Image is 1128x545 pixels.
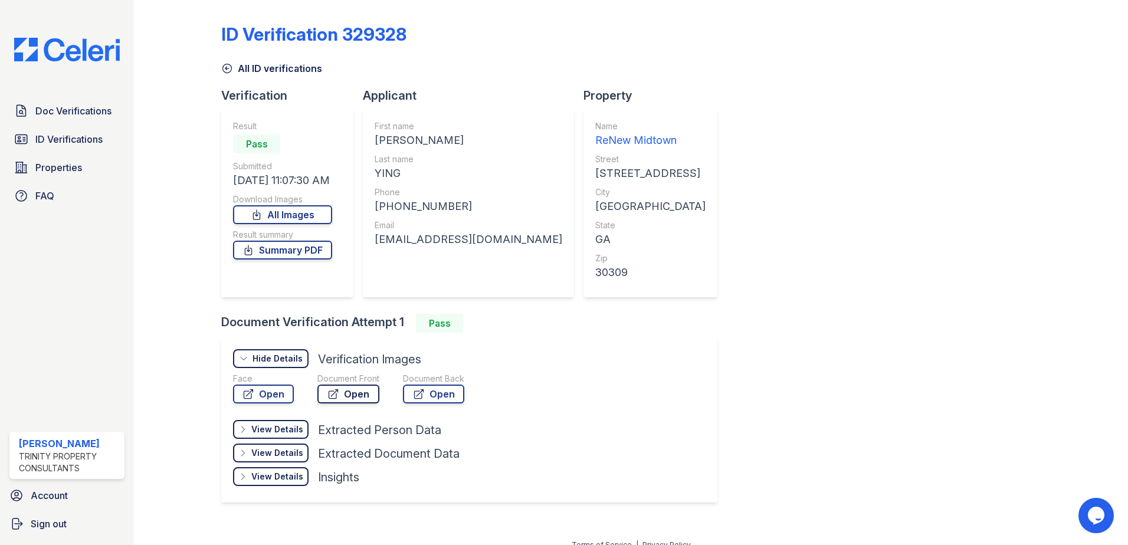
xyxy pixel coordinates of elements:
div: YING [375,165,562,182]
div: Download Images [233,193,332,205]
div: Result summary [233,229,332,241]
div: Extracted Person Data [318,422,441,438]
div: Verification Images [318,351,421,367]
div: State [595,219,706,231]
div: Extracted Document Data [318,445,460,462]
div: View Details [251,471,303,482]
div: Last name [375,153,562,165]
div: [PERSON_NAME] [19,436,120,451]
div: Phone [375,186,562,198]
div: Applicant [363,87,583,104]
iframe: chat widget [1078,498,1116,533]
div: Face [233,373,294,385]
span: Doc Verifications [35,104,112,118]
div: Result [233,120,332,132]
span: ID Verifications [35,132,103,146]
span: Sign out [31,517,67,531]
span: Properties [35,160,82,175]
div: Trinity Property Consultants [19,451,120,474]
div: Document Front [317,373,379,385]
a: Properties [9,156,124,179]
div: [PERSON_NAME] [375,132,562,149]
div: Document Verification Attempt 1 [221,314,727,333]
a: FAQ [9,184,124,208]
div: [DATE] 11:07:30 AM [233,172,332,189]
div: Name [595,120,706,132]
a: Open [317,385,379,403]
span: Account [31,488,68,503]
div: View Details [251,447,303,459]
div: Verification [221,87,363,104]
div: Email [375,219,562,231]
a: ID Verifications [9,127,124,151]
div: Document Back [403,373,464,385]
div: First name [375,120,562,132]
div: GA [595,231,706,248]
a: All Images [233,205,332,224]
a: Summary PDF [233,241,332,260]
div: ReNew Midtown [595,132,706,149]
div: Insights [318,469,359,485]
div: View Details [251,423,303,435]
div: 30309 [595,264,706,281]
div: ID Verification 329328 [221,24,406,45]
img: CE_Logo_Blue-a8612792a0a2168367f1c8372b55b34899dd931a85d93a1a3d3e32e68fde9ad4.png [5,38,129,61]
div: [EMAIL_ADDRESS][DOMAIN_NAME] [375,231,562,248]
a: Name ReNew Midtown [595,120,706,149]
div: Pass [233,134,280,153]
div: City [595,186,706,198]
a: Account [5,484,129,507]
a: Open [233,385,294,403]
div: Property [583,87,727,104]
span: FAQ [35,189,54,203]
a: All ID verifications [221,61,322,75]
a: Open [403,385,464,403]
div: Street [595,153,706,165]
div: Pass [416,314,463,333]
a: Doc Verifications [9,99,124,123]
div: [PHONE_NUMBER] [375,198,562,215]
div: Submitted [233,160,332,172]
a: Sign out [5,512,129,536]
div: Zip [595,252,706,264]
div: [STREET_ADDRESS] [595,165,706,182]
div: [GEOGRAPHIC_DATA] [595,198,706,215]
div: Hide Details [253,353,303,365]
